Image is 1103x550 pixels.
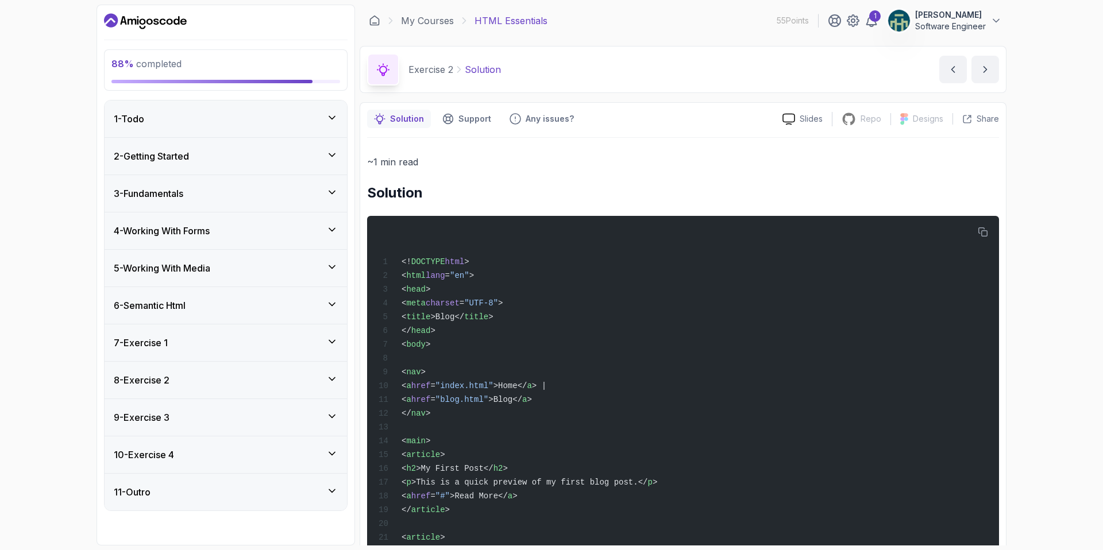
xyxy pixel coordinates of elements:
[971,56,999,83] button: next content
[105,474,347,510] button: 11-Outro
[402,436,406,446] span: <
[406,299,426,308] span: meta
[114,112,144,126] h3: 1 - Todo
[430,381,435,390] span: =
[527,381,531,390] span: a
[406,340,426,349] span: body
[465,63,501,76] p: Solution
[445,257,465,266] span: html
[105,175,347,212] button: 3-Fundamentals
[430,395,435,404] span: =
[402,326,411,335] span: </
[498,299,503,308] span: >
[402,533,406,542] span: <
[952,113,999,125] button: Share
[939,56,967,83] button: previous content
[430,312,464,322] span: >Blog</
[402,299,406,308] span: <
[114,485,151,499] h3: 11 - Outro
[426,340,430,349] span: >
[411,505,445,514] span: article
[402,340,406,349] span: <
[105,212,347,249] button: 4-Working With Forms
[105,436,347,473] button: 10-Exercise 4
[647,478,652,487] span: p
[430,326,435,335] span: >
[527,395,531,404] span: >
[406,285,426,294] span: head
[105,287,347,324] button: 6-Semantic Html
[390,113,424,125] p: Solution
[402,285,406,294] span: <
[104,12,187,30] a: Dashboard
[411,491,431,501] span: href
[488,395,522,404] span: >Blog</
[435,395,488,404] span: "blog.html"
[406,450,440,459] span: article
[653,478,657,487] span: >
[408,63,453,76] p: Exercise 2
[406,381,411,390] span: a
[406,533,440,542] span: article
[105,362,347,398] button: 8-Exercise 2
[411,395,431,404] span: href
[458,113,491,125] p: Support
[426,285,430,294] span: >
[406,271,426,280] span: html
[406,464,416,473] span: h2
[445,271,450,280] span: =
[114,187,183,200] h3: 3 - Fundamentals
[411,326,431,335] span: head
[440,533,445,542] span: >
[406,436,426,446] span: main
[522,395,527,404] span: a
[411,257,445,266] span: DOCTYPE
[977,113,999,125] p: Share
[111,58,134,69] span: 88 %
[800,113,823,125] p: Slides
[777,15,809,26] p: 55 Points
[402,450,406,459] span: <
[426,271,445,280] span: lang
[493,464,503,473] span: h2
[406,491,411,501] span: a
[915,21,986,32] p: Software Engineer
[773,113,832,125] a: Slides
[411,381,431,390] span: href
[488,312,493,322] span: >
[114,299,186,312] h3: 6 - Semantic Html
[406,395,411,404] span: a
[105,250,347,286] button: 5-Working With Media
[493,381,527,390] span: >Home</
[464,312,488,322] span: title
[426,299,460,308] span: charset
[367,110,431,128] button: notes button
[430,491,435,501] span: =
[913,113,943,125] p: Designs
[402,464,406,473] span: <
[105,100,347,137] button: 1-Todo
[114,149,189,163] h3: 2 - Getting Started
[512,491,517,501] span: >
[435,381,493,390] span: "index.html"
[416,464,493,473] span: >My First Post</
[105,399,347,436] button: 9-Exercise 3
[105,138,347,175] button: 2-Getting Started
[105,324,347,361] button: 7-Exercise 1
[435,491,450,501] span: "#"
[526,113,574,125] p: Any issues?
[475,14,547,28] p: HTML Essentials
[367,184,999,202] h2: Solution
[426,409,430,418] span: >
[111,58,182,69] span: completed
[406,367,421,377] span: nav
[114,261,210,275] h3: 5 - Working With Media
[435,110,498,128] button: Support button
[503,464,507,473] span: >
[464,257,469,266] span: >
[464,299,498,308] span: "UTF-8"
[426,436,430,446] span: >
[406,312,430,322] span: title
[402,505,411,514] span: </
[469,271,474,280] span: >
